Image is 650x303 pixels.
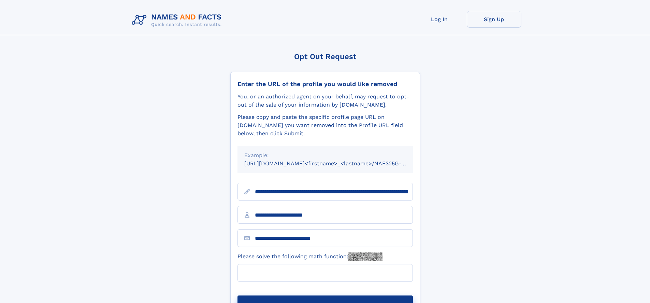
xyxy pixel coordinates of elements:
small: [URL][DOMAIN_NAME]<firstname>_<lastname>/NAF325G-xxxxxxxx [244,160,426,167]
label: Please solve the following math function: [237,252,382,261]
div: Please copy and paste the specific profile page URL on [DOMAIN_NAME] you want removed into the Pr... [237,113,413,138]
a: Log In [412,11,467,28]
div: Example: [244,151,406,160]
div: You, or an authorized agent on your behalf, may request to opt-out of the sale of your informatio... [237,93,413,109]
a: Sign Up [467,11,521,28]
img: Logo Names and Facts [129,11,227,29]
div: Enter the URL of the profile you would like removed [237,80,413,88]
div: Opt Out Request [230,52,420,61]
